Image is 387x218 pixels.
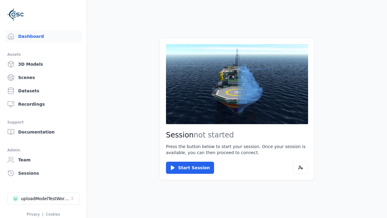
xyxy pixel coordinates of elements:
a: Cookies [46,212,60,216]
a: 3D Models [5,58,82,70]
a: Privacy [27,212,40,216]
a: Documentation [5,126,82,138]
div: u [12,196,18,202]
div: Admin [7,147,80,154]
span: not started [194,131,234,139]
a: Datasets [5,85,82,97]
span: | [42,212,44,216]
button: Select a workspace [7,193,80,205]
div: Assets [7,51,80,58]
div: uploadModelTestWorkspace [21,196,70,202]
a: Sessions [5,167,82,179]
img: Logo [7,6,24,23]
button: Start Session [166,162,214,174]
p: Press the button below to start your session. Once your session is available, you can then procee... [166,144,308,156]
a: Scenes [5,71,82,84]
h2: Session [166,130,308,140]
a: Dashboard [5,30,82,42]
a: Recordings [5,98,82,110]
a: Team [5,154,82,166]
div: Support [7,119,80,126]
